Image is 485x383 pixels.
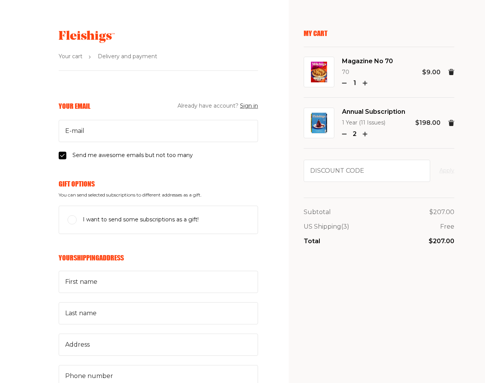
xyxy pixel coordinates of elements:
[59,271,258,293] input: First name
[342,107,405,117] span: Annual Subscription
[415,118,441,128] p: $198.00
[440,222,454,232] p: Free
[311,113,327,133] img: Annual Subscription Image
[422,67,441,77] p: $9.00
[59,302,258,324] input: Last name
[304,207,331,217] p: Subtotal
[59,180,258,188] h6: Gift Options
[311,62,327,82] img: Magazine No 70 Image
[342,68,393,77] p: 70
[67,215,77,224] input: I want to send some subscriptions as a gift!
[304,236,320,246] p: Total
[342,56,393,66] span: Magazine No 70
[240,101,258,111] button: Sign in
[350,129,360,139] p: 2
[59,254,258,262] h6: Your Shipping Address
[83,215,199,224] span: I want to send some subscriptions as a gift!
[304,222,349,232] p: US Shipping (3)
[178,101,258,111] span: Already have account?
[304,160,430,182] input: Discount code
[439,166,454,175] button: Apply
[59,52,82,61] span: Your cart
[429,236,454,246] p: $207.00
[304,29,454,38] p: My Cart
[59,102,90,110] h6: Your Email
[350,78,360,88] p: 1
[59,334,258,356] input: Address
[429,207,454,217] p: $207.00
[72,151,193,160] span: Send me awesome emails but not too many
[59,192,258,198] span: You can send selected subscriptions to different addresses as a gift.
[59,152,66,159] input: Send me awesome emails but not too many
[342,118,405,128] p: 1 Year (11 Issues)
[59,120,258,142] input: E-mail
[98,52,157,61] span: Delivery and payment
